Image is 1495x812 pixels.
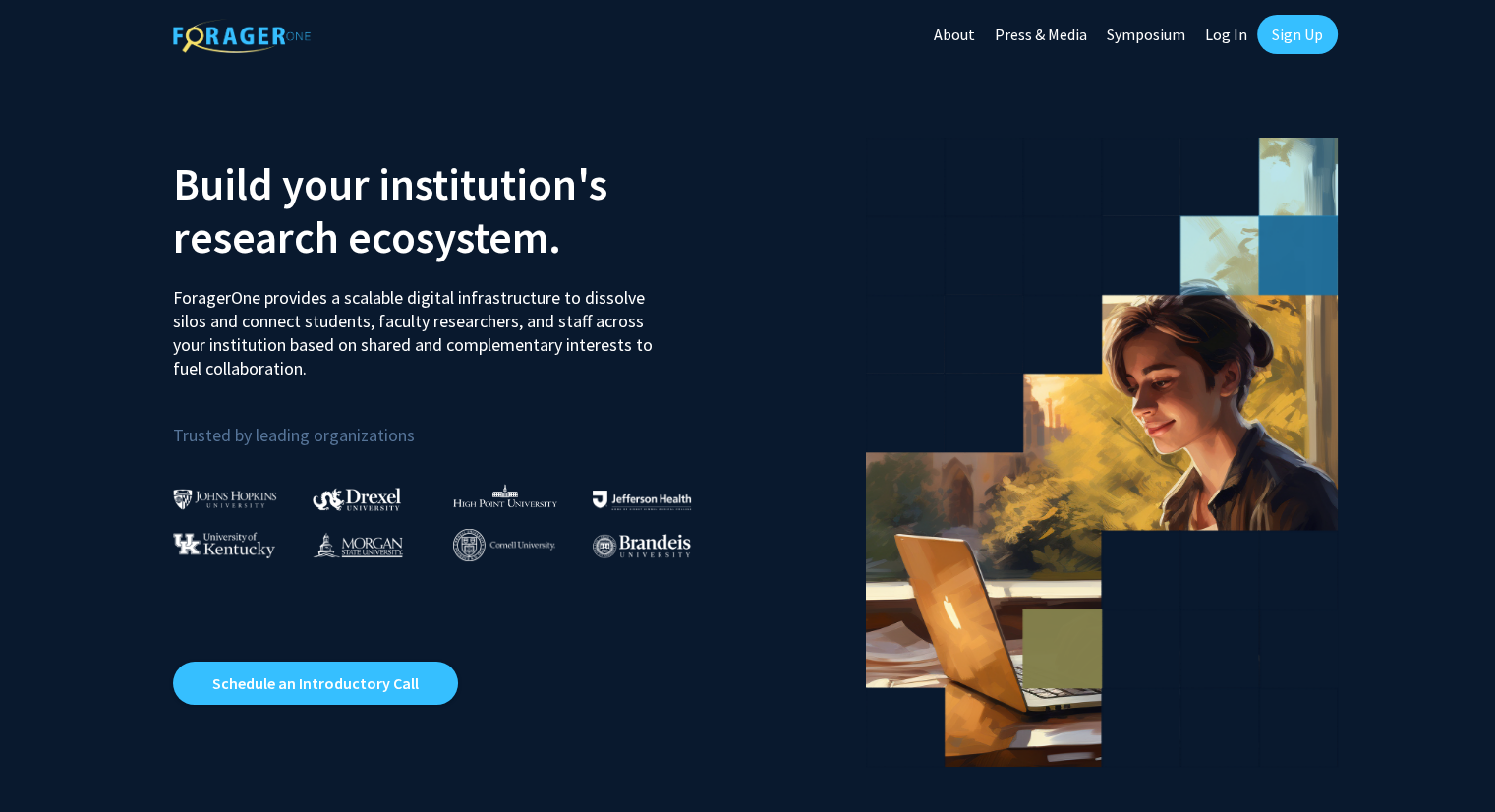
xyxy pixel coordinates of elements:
img: High Point University [453,484,557,507]
p: Trusted by leading organizations [173,396,733,450]
p: ForagerOne provides a scalable digital infrastructure to dissolve silos and connect students, fac... [173,271,666,380]
img: Morgan State University [313,532,403,557]
img: Brandeis University [593,534,691,558]
iframe: Chat [15,724,84,797]
img: Thomas Jefferson University [593,491,691,509]
a: Opens in a new tab [173,662,458,705]
img: University of Kentucky [173,532,275,558]
img: Johns Hopkins University [173,489,277,509]
img: Cornell University [453,529,555,561]
h2: Build your institution's research ecosystem. [173,157,733,263]
img: ForagerOne Logo [173,19,311,53]
img: Drexel University [313,488,401,510]
a: Sign Up [1257,15,1338,54]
